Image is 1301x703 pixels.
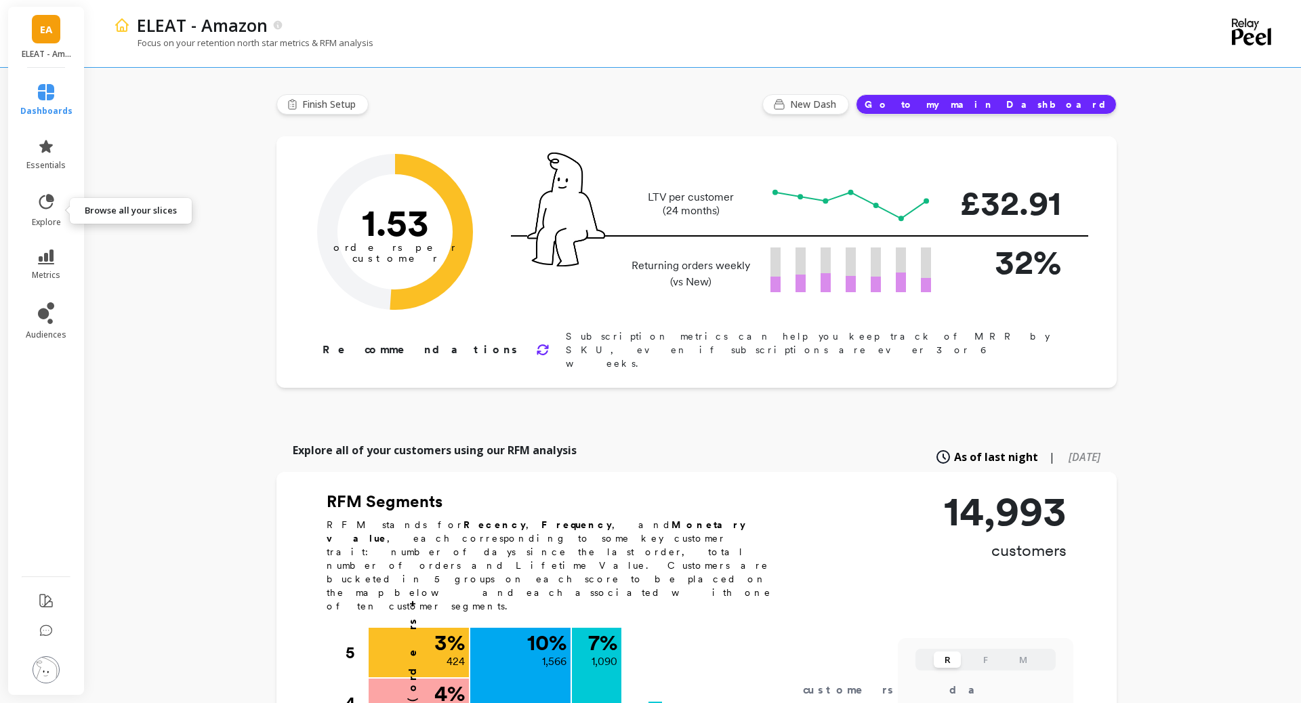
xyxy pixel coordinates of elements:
span: As of last night [954,449,1038,465]
p: 1,090 [592,654,617,670]
p: Subscription metrics can help you keep track of MRR by SKU, even if subscriptions are ever 3 or 6... [566,329,1073,370]
p: 7 % [588,632,617,654]
p: £32.91 [953,178,1061,228]
button: Go to my main Dashboard [856,94,1117,115]
p: 3 % [434,632,465,654]
img: profile picture [33,656,60,683]
span: EA [40,22,52,37]
p: Focus on your retention north star metrics & RFM analysis [114,37,373,49]
button: F [972,651,999,668]
text: 1.53 [362,200,429,245]
img: pal seatted on line [527,153,605,266]
span: [DATE] [1069,449,1100,464]
p: RFM stands for , , and , each corresponding to some key customer trait: number of days since the ... [327,518,787,613]
img: header icon [114,17,130,33]
span: Finish Setup [302,98,360,111]
span: essentials [26,160,66,171]
p: Explore all of your customers using our RFM analysis [293,442,577,458]
button: Finish Setup [276,94,369,115]
p: 14,993 [944,491,1067,531]
span: audiences [26,329,66,340]
button: R [934,651,961,668]
span: | [1049,449,1055,465]
div: 5 [346,628,367,678]
tspan: orders per [333,241,457,254]
div: customers [803,682,913,698]
button: New Dash [762,94,849,115]
span: New Dash [790,98,840,111]
button: M [1010,651,1037,668]
span: dashboards [20,106,73,117]
p: 1,566 [542,654,566,670]
div: days [949,682,1005,698]
p: 32% [953,237,1061,287]
b: Frequency [541,519,612,530]
span: explore [32,217,61,228]
p: ELEAT - Amazon [137,14,268,37]
p: Recommendations [323,342,520,358]
p: LTV per customer (24 months) [627,190,754,218]
b: Recency [463,519,526,530]
tspan: customer [352,252,438,264]
h2: RFM Segments [327,491,787,513]
p: customers [944,540,1067,561]
p: 10 % [527,632,566,654]
span: metrics [32,270,60,281]
p: ELEAT - Amazon [22,49,71,60]
p: 424 [447,654,465,670]
p: Returning orders weekly (vs New) [627,258,754,290]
